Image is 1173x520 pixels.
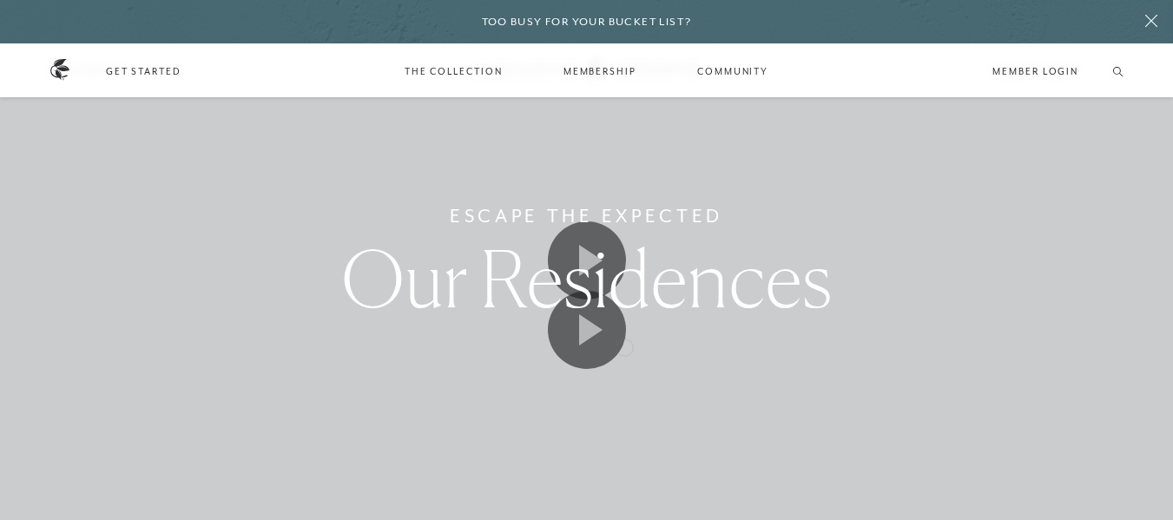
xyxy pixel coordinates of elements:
[387,46,520,96] a: The Collection
[546,46,654,96] a: Membership
[680,46,786,96] a: Community
[341,240,832,318] h1: Our Residences
[106,63,181,79] a: Get Started
[450,202,723,230] h6: Escape The Expected
[992,63,1078,79] a: Member Login
[482,14,692,30] h6: Too busy for your bucket list?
